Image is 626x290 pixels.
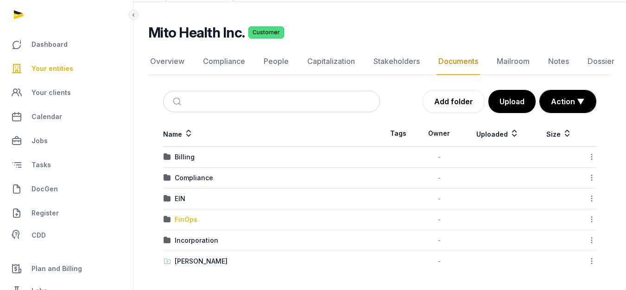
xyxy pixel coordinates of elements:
[32,87,71,98] span: Your clients
[175,215,197,224] div: FinOps
[32,135,48,146] span: Jobs
[148,24,245,41] h2: Mito Health Inc.
[248,26,284,38] span: Customer
[164,195,171,202] img: folder.svg
[32,63,73,74] span: Your entities
[7,154,126,176] a: Tasks
[175,152,195,162] div: Billing
[32,39,68,50] span: Dashboard
[164,258,171,265] img: folder-upload.svg
[7,33,126,56] a: Dashboard
[7,106,126,128] a: Calendar
[417,147,461,168] td: -
[32,159,51,170] span: Tasks
[7,82,126,104] a: Your clients
[417,168,461,189] td: -
[201,48,247,75] a: Compliance
[372,48,422,75] a: Stakeholders
[7,57,126,80] a: Your entities
[436,48,480,75] a: Documents
[417,189,461,209] td: -
[167,91,189,112] button: Submit
[148,48,186,75] a: Overview
[32,111,62,122] span: Calendar
[586,48,616,75] a: Dossier
[540,90,596,113] button: Action ▼
[7,226,126,245] a: CDD
[462,120,534,147] th: Uploaded
[32,208,59,219] span: Register
[546,48,571,75] a: Notes
[164,237,171,244] img: folder.svg
[417,230,461,251] td: -
[417,209,461,230] td: -
[417,120,461,147] th: Owner
[32,263,82,274] span: Plan and Billing
[32,230,46,241] span: CDD
[175,236,218,245] div: Incorporation
[164,216,171,223] img: folder.svg
[534,120,584,147] th: Size
[148,48,611,75] nav: Tabs
[7,178,126,200] a: DocGen
[175,194,185,203] div: EIN
[32,183,58,195] span: DocGen
[7,130,126,152] a: Jobs
[488,90,536,113] button: Upload
[262,48,291,75] a: People
[495,48,531,75] a: Mailroom
[163,120,380,147] th: Name
[7,258,126,280] a: Plan and Billing
[164,153,171,161] img: folder.svg
[175,257,228,266] div: [PERSON_NAME]
[423,90,485,113] a: Add folder
[164,174,171,182] img: folder.svg
[380,120,417,147] th: Tags
[305,48,357,75] a: Capitalization
[417,251,461,272] td: -
[175,173,213,183] div: Compliance
[7,202,126,224] a: Register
